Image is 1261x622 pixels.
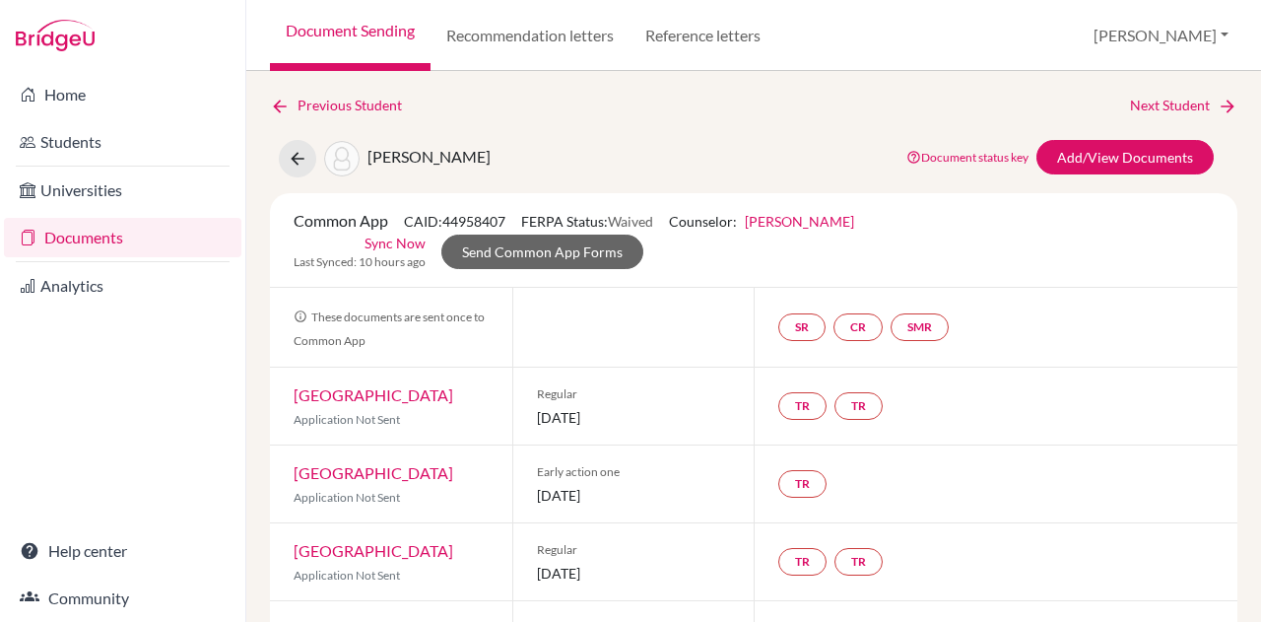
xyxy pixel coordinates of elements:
a: Students [4,122,241,162]
span: Regular [537,541,731,559]
span: Common App [294,211,388,230]
span: Application Not Sent [294,412,400,427]
a: Previous Student [270,95,418,116]
a: Sync Now [365,233,426,253]
a: Home [4,75,241,114]
a: [PERSON_NAME] [745,213,854,230]
span: Regular [537,385,731,403]
a: TR [834,392,883,420]
a: [GEOGRAPHIC_DATA] [294,385,453,404]
a: Next Student [1130,95,1237,116]
a: Community [4,579,241,618]
span: Waived [608,213,653,230]
a: CR [833,313,883,341]
a: Universities [4,171,241,210]
img: Bridge-U [16,20,95,51]
a: TR [778,470,827,498]
span: Counselor: [669,213,854,230]
a: Help center [4,531,241,571]
a: TR [778,548,827,576]
span: [DATE] [537,407,731,428]
span: These documents are sent once to Common App [294,310,485,348]
span: [PERSON_NAME] [367,147,491,166]
span: Last Synced: 10 hours ago [294,253,426,271]
a: TR [834,548,883,576]
span: CAID: 44958407 [404,213,505,230]
a: Analytics [4,266,241,306]
span: [DATE] [537,485,731,506]
a: Add/View Documents [1036,140,1214,174]
button: [PERSON_NAME] [1085,17,1237,54]
a: SR [778,313,826,341]
a: [GEOGRAPHIC_DATA] [294,541,453,560]
span: Early action one [537,463,731,481]
a: Document status key [906,150,1029,165]
a: TR [778,392,827,420]
span: [DATE] [537,563,731,584]
a: Documents [4,218,241,257]
a: SMR [891,313,949,341]
span: Application Not Sent [294,490,400,505]
a: Send Common App Forms [441,235,643,269]
span: Application Not Sent [294,568,400,583]
span: FERPA Status: [521,213,653,230]
a: [GEOGRAPHIC_DATA] [294,463,453,482]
